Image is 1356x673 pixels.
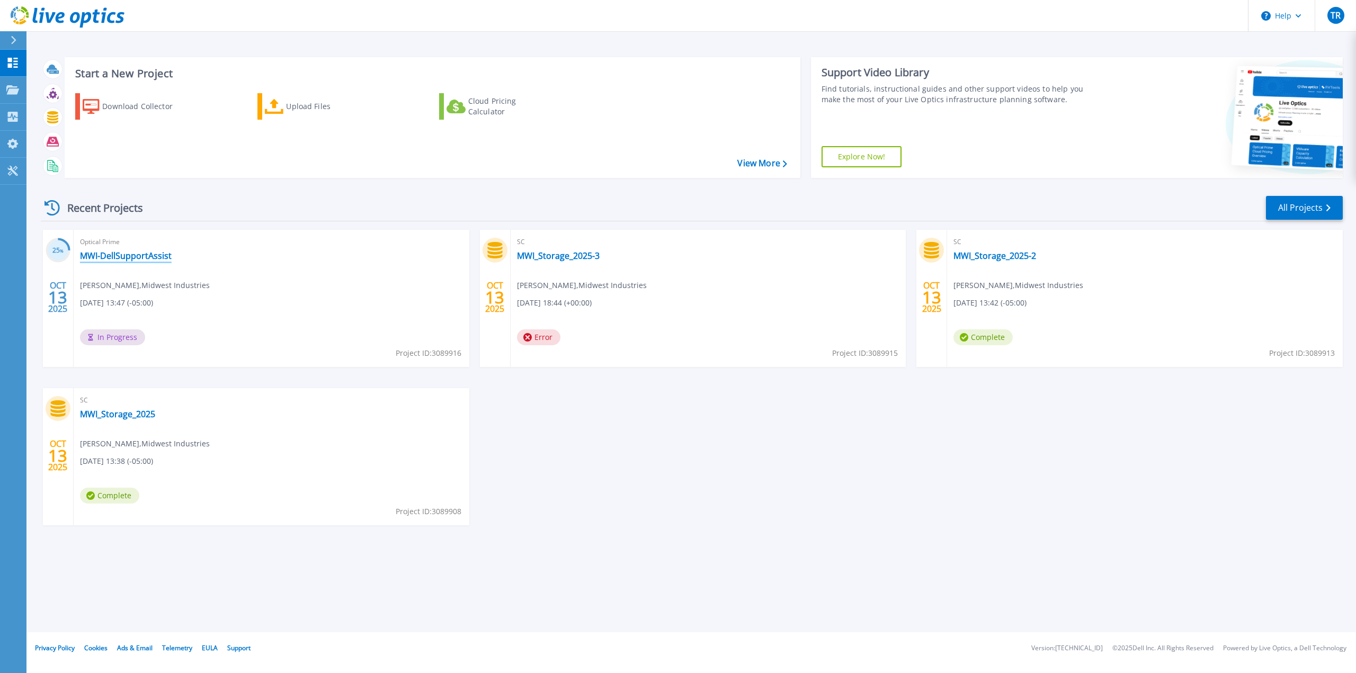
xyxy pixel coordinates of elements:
[286,96,371,117] div: Upload Files
[953,297,1027,309] span: [DATE] 13:42 (-05:00)
[737,158,787,168] a: View More
[822,146,902,167] a: Explore Now!
[46,245,70,257] h3: 25
[80,250,172,261] a: MWI-DellSupportAssist
[953,236,1336,248] span: SC
[1112,645,1214,652] li: © 2025 Dell Inc. All Rights Reserved
[517,236,900,248] span: SC
[922,293,941,302] span: 13
[102,96,187,117] div: Download Collector
[80,236,463,248] span: Optical Prime
[80,488,139,504] span: Complete
[822,84,1096,105] div: Find tutorials, instructional guides and other support videos to help you make the most of your L...
[396,506,461,517] span: Project ID: 3089908
[485,278,505,317] div: OCT 2025
[1331,11,1341,20] span: TR
[162,643,192,652] a: Telemetry
[517,250,600,261] a: MWI_Storage_2025-3
[485,293,504,302] span: 13
[922,278,942,317] div: OCT 2025
[80,409,155,419] a: MWI_Storage_2025
[60,248,64,254] span: %
[48,278,68,317] div: OCT 2025
[953,329,1013,345] span: Complete
[48,451,67,460] span: 13
[75,68,787,79] h3: Start a New Project
[80,394,463,406] span: SC
[257,93,376,120] a: Upload Files
[1269,347,1335,359] span: Project ID: 3089913
[227,643,251,652] a: Support
[48,293,67,302] span: 13
[35,643,75,652] a: Privacy Policy
[117,643,153,652] a: Ads & Email
[48,436,68,475] div: OCT 2025
[80,329,145,345] span: In Progress
[517,329,560,345] span: Error
[202,643,218,652] a: EULA
[822,66,1096,79] div: Support Video Library
[80,455,153,467] span: [DATE] 13:38 (-05:00)
[1031,645,1103,652] li: Version: [TECHNICAL_ID]
[1266,196,1343,220] a: All Projects
[396,347,461,359] span: Project ID: 3089916
[1223,645,1346,652] li: Powered by Live Optics, a Dell Technology
[517,297,592,309] span: [DATE] 18:44 (+00:00)
[953,280,1083,291] span: [PERSON_NAME] , Midwest Industries
[468,96,553,117] div: Cloud Pricing Calculator
[80,280,210,291] span: [PERSON_NAME] , Midwest Industries
[75,93,193,120] a: Download Collector
[80,297,153,309] span: [DATE] 13:47 (-05:00)
[80,438,210,450] span: [PERSON_NAME] , Midwest Industries
[41,195,157,221] div: Recent Projects
[439,93,557,120] a: Cloud Pricing Calculator
[953,250,1036,261] a: MWI_Storage_2025-2
[832,347,898,359] span: Project ID: 3089915
[84,643,108,652] a: Cookies
[517,280,647,291] span: [PERSON_NAME] , Midwest Industries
